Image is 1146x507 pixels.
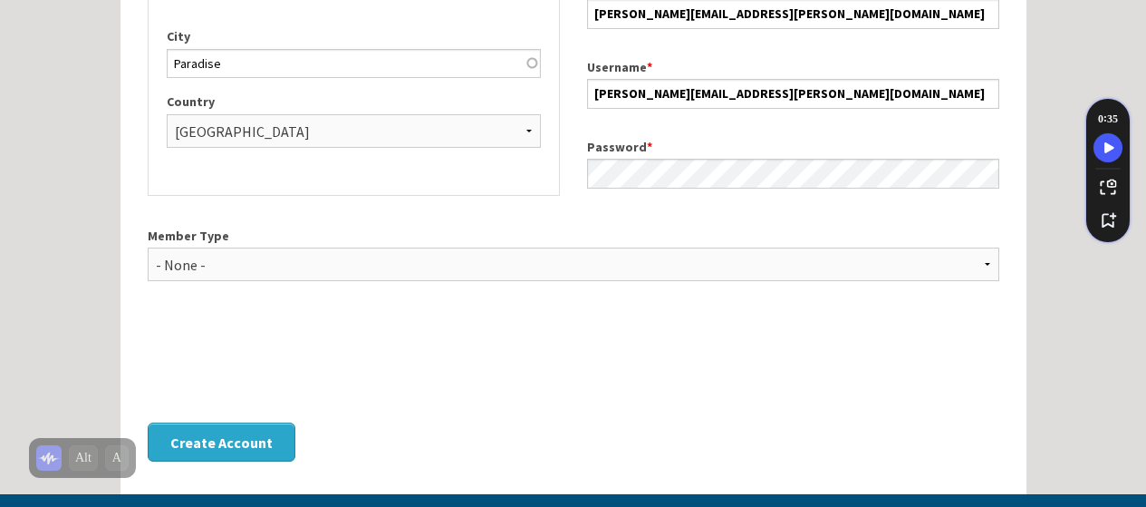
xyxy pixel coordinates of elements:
[587,138,999,157] label: Password
[167,93,541,112] label: Country
[647,59,652,75] span: This field is required.
[148,227,999,246] label: Member Type
[647,139,652,155] span: This field is required.
[148,324,423,395] iframe: To enrich screen reader interactions, please activate Accessibility in Grammarly extension settings
[148,423,295,462] button: Create Account
[587,58,999,77] label: Username
[167,27,541,46] label: City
